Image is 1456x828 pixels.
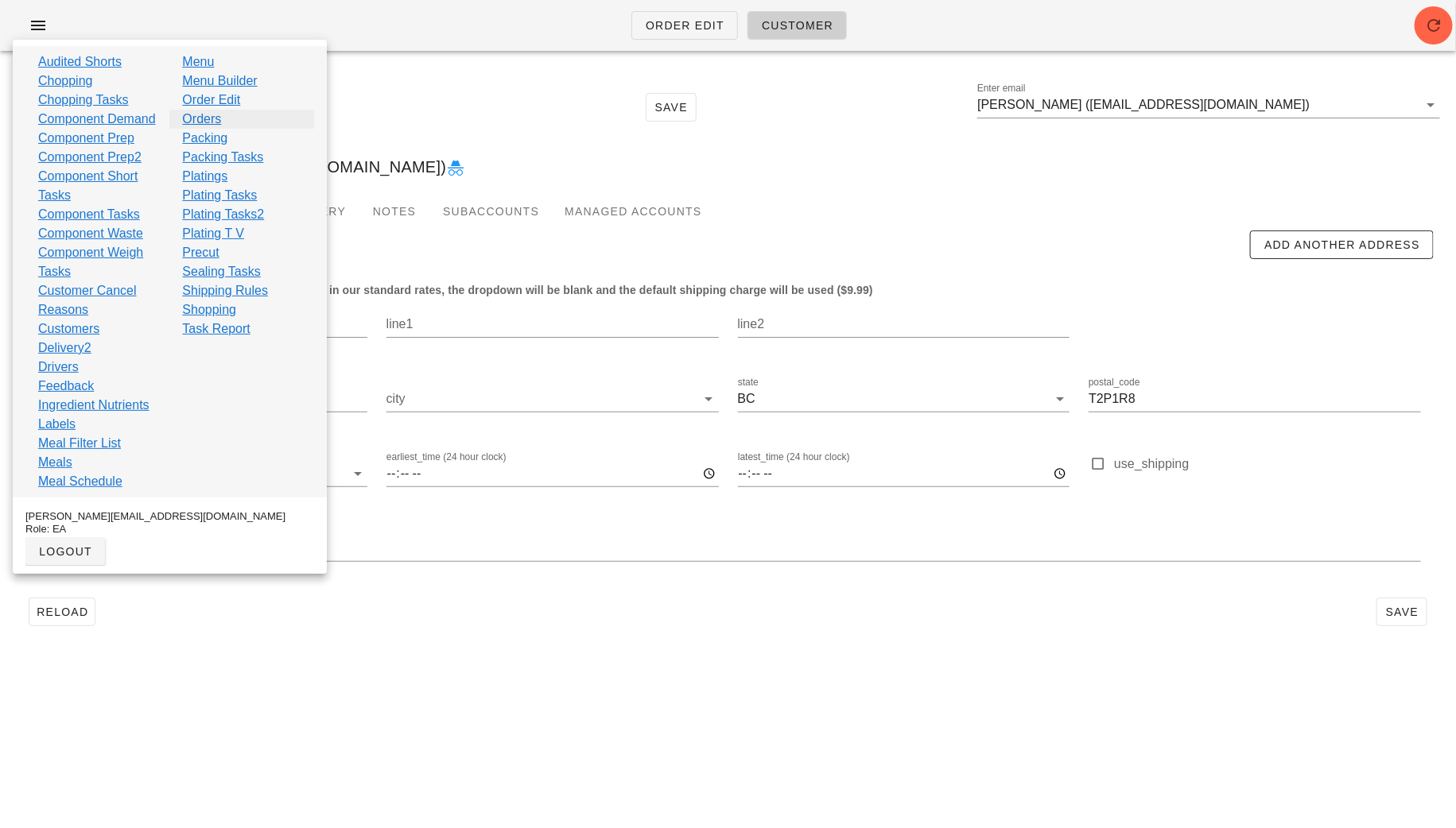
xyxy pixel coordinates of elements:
[10,141,1446,192] div: [PERSON_NAME] ([EMAIL_ADDRESS][DOMAIN_NAME])
[38,377,94,396] a: Feedback
[35,284,873,296] b: Note: City is shown twice below. If you enter a city not in our standard rates, the dropdown will...
[646,93,697,122] button: Save
[738,392,755,406] div: BC
[38,224,143,243] a: Component Waste
[182,148,263,167] a: Packing Tasks
[38,453,72,472] a: Meals
[38,319,99,339] a: Customers
[38,52,122,72] a: Audited Shorts
[1114,456,1421,472] label: use_shipping
[38,91,129,110] a: Chopping Tasks
[182,110,221,129] a: Orders
[738,377,759,389] label: state
[182,91,240,110] a: Order Edit
[645,19,724,32] span: Order Edit
[38,243,157,281] a: Component Weigh Tasks
[182,262,260,281] a: Sealing Tasks
[182,281,268,300] a: Shipping Rules
[38,281,157,319] a: Customer Cancel Reasons
[38,339,91,358] a: Delivery2
[38,205,140,224] a: Component Tasks
[386,451,507,463] label: earliest_time (24 hour clock)
[38,358,79,377] a: Drivers
[182,243,219,262] a: Precut
[552,192,714,230] div: Managed Accounts
[29,598,95,626] button: Reload
[1376,598,1427,626] button: Save
[977,83,1026,95] label: Enter email
[38,545,92,558] span: logout
[38,415,76,434] a: Labels
[25,537,105,566] button: logout
[25,510,314,523] div: [PERSON_NAME][EMAIL_ADDRESS][DOMAIN_NAME]
[25,523,314,536] div: Role: EA
[182,205,264,224] a: Plating Tasks2
[430,192,552,230] div: Subaccounts
[386,386,719,412] div: city
[182,72,257,91] a: Menu Builder
[38,148,142,167] a: Component Prep2
[182,319,250,339] a: Task Report
[359,192,430,230] div: Notes
[38,396,149,415] a: Ingredient Nutrients
[182,224,244,243] a: Plating T V
[1089,377,1140,389] label: postal_code
[38,110,156,129] a: Component Demand
[653,101,689,114] span: Save
[738,386,1070,412] div: stateBC
[182,129,227,148] a: Packing
[761,19,833,32] span: Customer
[182,300,236,319] a: Shopping
[38,129,134,148] a: Component Prep
[36,606,88,618] span: Reload
[747,11,847,40] a: Customer
[38,167,157,205] a: Component Short Tasks
[38,72,93,91] a: Chopping
[182,52,214,72] a: Menu
[38,472,122,491] a: Meal Schedule
[738,451,850,463] label: latest_time (24 hour clock)
[1264,238,1420,251] span: Add Another Address
[1250,230,1434,259] button: Add Another Address
[182,167,227,186] a: Platings
[182,186,257,205] a: Plating Tasks
[631,11,738,40] a: Order Edit
[38,434,121,453] a: Meal Filter List
[1384,606,1420,618] span: Save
